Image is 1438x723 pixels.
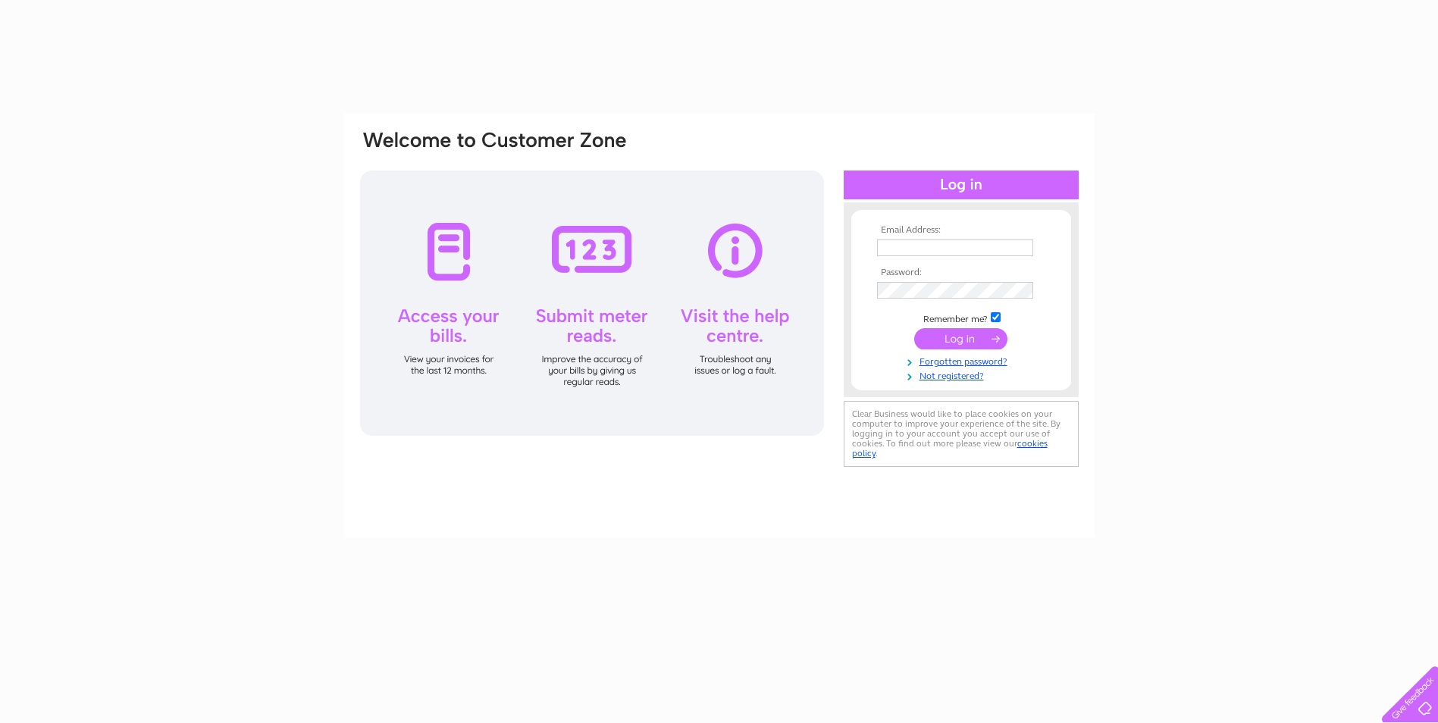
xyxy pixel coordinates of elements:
[914,328,1007,349] input: Submit
[877,353,1049,368] a: Forgotten password?
[852,438,1048,459] a: cookies policy
[877,368,1049,382] a: Not registered?
[873,225,1049,236] th: Email Address:
[873,268,1049,278] th: Password:
[873,310,1049,325] td: Remember me?
[844,401,1079,467] div: Clear Business would like to place cookies on your computer to improve your experience of the sit...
